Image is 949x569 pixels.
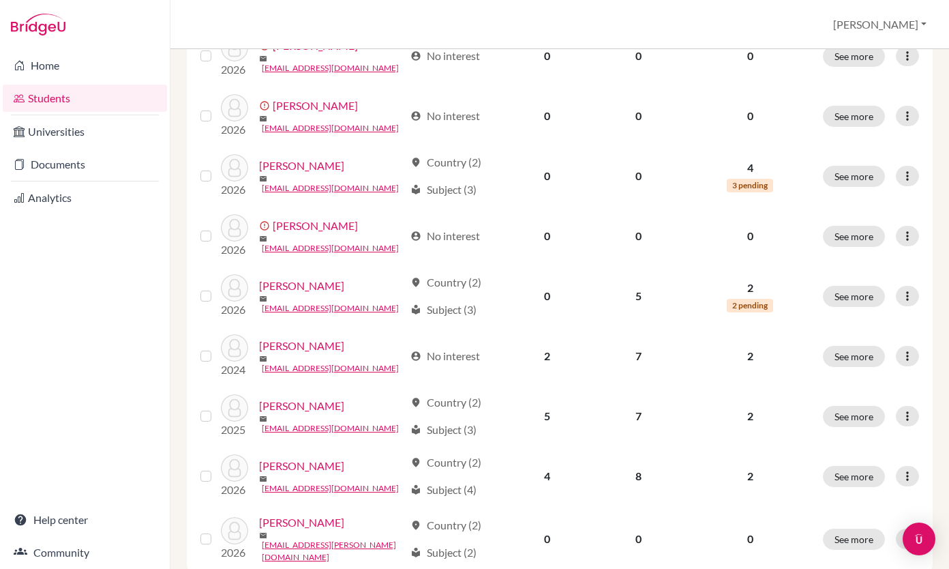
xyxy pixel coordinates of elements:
button: See more [823,226,885,247]
img: Fang, Daniel [221,154,248,181]
span: location_on [410,397,421,408]
div: Country (2) [410,517,481,534]
td: 7 [592,326,686,386]
td: 0 [502,206,592,266]
p: 2 [694,408,807,424]
td: 0 [592,146,686,206]
td: 7 [592,386,686,446]
span: error_outline [259,220,273,231]
span: mail [259,355,267,363]
div: No interest [410,348,480,364]
img: Gupta, Arjun [221,334,248,362]
div: Subject (2) [410,544,477,561]
p: 2026 [221,242,248,258]
span: mail [259,475,267,483]
img: Hall, Felix [221,454,248,482]
img: Griffin, Kian [221,274,248,302]
td: 0 [502,86,592,146]
span: local_library [410,184,421,195]
button: See more [823,166,885,187]
span: location_on [410,157,421,168]
span: mail [259,415,267,423]
td: 0 [502,26,592,86]
div: Open Intercom Messenger [903,523,935,555]
img: Gupta, Darsh [221,394,248,422]
div: Country (2) [410,394,481,411]
span: local_library [410,424,421,435]
a: [PERSON_NAME] [273,98,358,114]
span: location_on [410,277,421,288]
div: Country (2) [410,154,481,171]
span: mail [259,295,267,303]
p: 2 [694,280,807,296]
div: No interest [410,228,480,244]
button: See more [823,106,885,127]
a: [EMAIL_ADDRESS][DOMAIN_NAME] [262,182,399,194]
a: Universities [3,118,167,145]
p: 2026 [221,302,248,318]
img: Bridge-U [11,14,65,35]
span: mail [259,175,267,183]
p: 2 [694,468,807,484]
a: [EMAIL_ADDRESS][DOMAIN_NAME] [262,242,399,254]
td: 5 [592,266,686,326]
a: [EMAIL_ADDRESS][DOMAIN_NAME] [262,362,399,375]
div: Subject (4) [410,482,477,498]
button: [PERSON_NAME] [827,12,933,38]
a: [PERSON_NAME] [259,278,344,294]
p: 0 [694,531,807,547]
td: 0 [502,146,592,206]
p: 0 [694,228,807,244]
span: account_circle [410,231,421,242]
td: 0 [592,26,686,86]
div: Subject (3) [410,181,477,198]
a: [EMAIL_ADDRESS][DOMAIN_NAME] [262,62,399,74]
a: [EMAIL_ADDRESS][PERSON_NAME][DOMAIN_NAME] [262,539,404,564]
span: account_circle [410,50,421,61]
p: 2026 [221,61,248,78]
a: [PERSON_NAME] [259,398,344,414]
span: location_on [410,457,421,468]
span: 3 pending [727,179,773,192]
span: mail [259,55,267,63]
span: account_circle [410,351,421,362]
p: 0 [694,108,807,124]
div: Subject (3) [410,422,477,438]
td: 0 [502,266,592,326]
a: [PERSON_NAME] [259,458,344,474]
p: 4 [694,160,807,176]
td: 5 [502,386,592,446]
p: 0 [694,48,807,64]
a: [PERSON_NAME] [259,514,344,531]
td: 0 [592,206,686,266]
a: [PERSON_NAME] [273,218,358,234]
span: mail [259,531,267,540]
span: 2 pending [727,299,773,312]
div: No interest [410,108,480,124]
button: See more [823,286,885,307]
a: Home [3,52,167,79]
a: [EMAIL_ADDRESS][DOMAIN_NAME] [262,302,399,315]
span: location_on [410,520,421,531]
span: local_library [410,547,421,558]
p: 2025 [221,422,248,438]
button: See more [823,406,885,427]
button: See more [823,46,885,67]
p: 2026 [221,121,248,138]
td: 4 [502,446,592,506]
a: Help center [3,506,167,534]
a: Analytics [3,184,167,211]
img: Hammerson-Jones, William [221,517,248,544]
span: local_library [410,304,421,315]
span: mail [259,235,267,243]
p: 2026 [221,181,248,198]
a: Documents [3,151,167,178]
p: 2024 [221,362,248,378]
div: Country (2) [410,274,481,291]
a: Community [3,539,167,566]
button: See more [823,466,885,487]
span: account_circle [410,111,421,121]
td: 0 [592,86,686,146]
img: Fung, Tristan [221,214,248,242]
p: 2026 [221,482,248,498]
